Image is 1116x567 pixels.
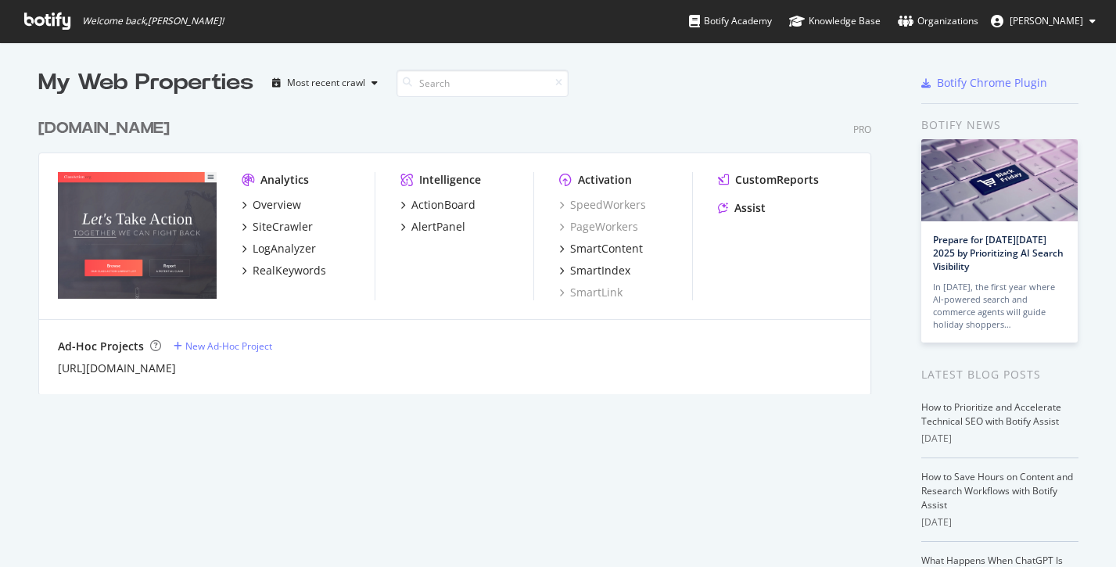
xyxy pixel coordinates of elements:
[570,241,643,257] div: SmartContent
[253,263,326,278] div: RealKeywords
[411,197,475,213] div: ActionBoard
[559,263,630,278] a: SmartIndex
[242,197,301,213] a: Overview
[411,219,465,235] div: AlertPanel
[559,241,643,257] a: SmartContent
[921,432,1078,446] div: [DATE]
[58,339,144,354] div: Ad-Hoc Projects
[58,172,217,299] img: classaction.org
[174,339,272,353] a: New Ad-Hoc Project
[933,233,1064,273] a: Prepare for [DATE][DATE] 2025 by Prioritizing AI Search Visibility
[559,197,646,213] a: SpeedWorkers
[735,172,819,188] div: CustomReports
[38,117,170,140] div: [DOMAIN_NAME]
[397,70,569,97] input: Search
[734,200,766,216] div: Assist
[1010,14,1083,27] span: Patrick Hanan
[253,197,301,213] div: Overview
[185,339,272,353] div: New Ad-Hoc Project
[266,70,384,95] button: Most recent crawl
[921,515,1078,529] div: [DATE]
[253,241,316,257] div: LogAnalyzer
[400,219,465,235] a: AlertPanel
[38,99,884,394] div: grid
[58,361,176,376] a: [URL][DOMAIN_NAME]
[689,13,772,29] div: Botify Academy
[898,13,978,29] div: Organizations
[419,172,481,188] div: Intelligence
[978,9,1108,34] button: [PERSON_NAME]
[570,263,630,278] div: SmartIndex
[253,219,313,235] div: SiteCrawler
[559,285,623,300] a: SmartLink
[921,400,1061,428] a: How to Prioritize and Accelerate Technical SEO with Botify Assist
[260,172,309,188] div: Analytics
[38,67,253,99] div: My Web Properties
[921,139,1078,221] img: Prepare for Black Friday 2025 by Prioritizing AI Search Visibility
[242,241,316,257] a: LogAnalyzer
[937,75,1047,91] div: Botify Chrome Plugin
[921,366,1078,383] div: Latest Blog Posts
[789,13,881,29] div: Knowledge Base
[559,219,638,235] a: PageWorkers
[38,117,176,140] a: [DOMAIN_NAME]
[921,470,1073,511] a: How to Save Hours on Content and Research Workflows with Botify Assist
[718,200,766,216] a: Assist
[921,75,1047,91] a: Botify Chrome Plugin
[242,263,326,278] a: RealKeywords
[287,78,365,88] div: Most recent crawl
[853,123,871,136] div: Pro
[933,281,1066,331] div: In [DATE], the first year where AI-powered search and commerce agents will guide holiday shoppers…
[921,117,1078,134] div: Botify news
[82,15,224,27] span: Welcome back, [PERSON_NAME] !
[242,219,313,235] a: SiteCrawler
[578,172,632,188] div: Activation
[718,172,819,188] a: CustomReports
[400,197,475,213] a: ActionBoard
